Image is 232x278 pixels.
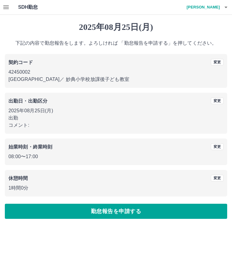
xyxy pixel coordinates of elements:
[8,69,224,76] p: 42450002
[211,59,224,66] button: 変更
[8,144,52,149] b: 始業時刻・終業時刻
[5,22,227,32] h1: 2025年08月25日(月)
[211,143,224,150] button: 変更
[8,122,224,129] p: コメント:
[8,76,224,83] p: [GEOGRAPHIC_DATA] ／ 妙典小学校放課後子ども教室
[8,107,224,114] p: 2025年08月25日(月)
[211,175,224,181] button: 変更
[8,114,224,122] p: 出勤
[211,97,224,104] button: 変更
[5,204,227,219] button: 勤怠報告を申請する
[8,176,28,181] b: 休憩時間
[8,153,224,160] p: 08:00 〜 17:00
[8,60,33,65] b: 契約コード
[8,184,224,192] p: 1時間0分
[5,40,227,47] p: 下記の内容で勤怠報告をします。よろしければ 「勤怠報告を申請する」を押してください。
[8,98,47,104] b: 出勤日・出勤区分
